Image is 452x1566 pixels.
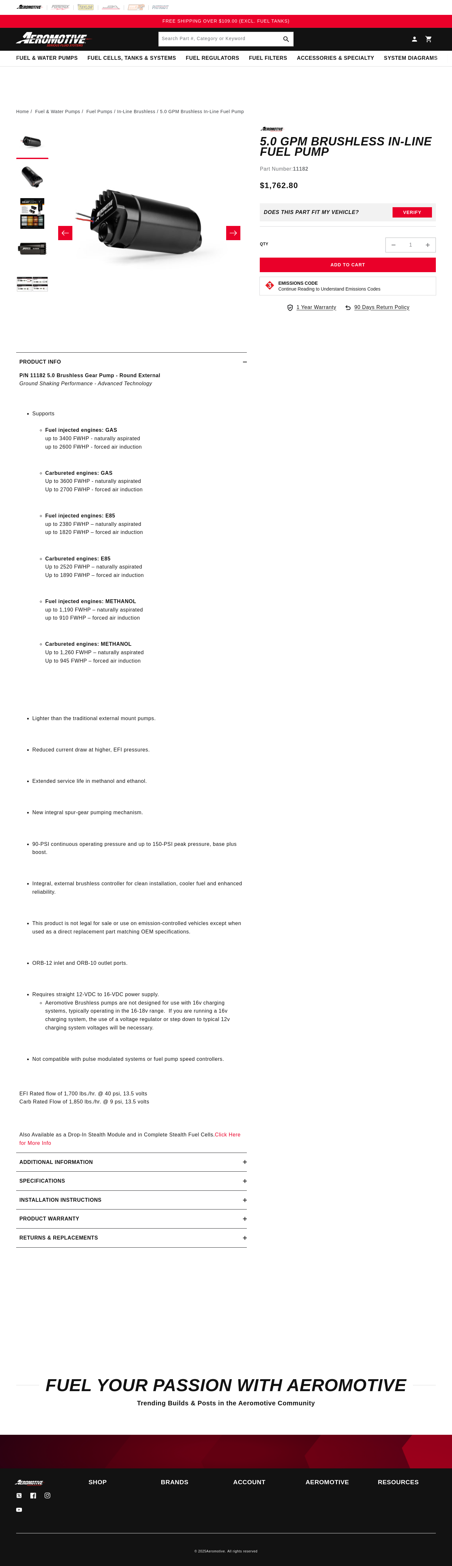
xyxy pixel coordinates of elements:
[206,1550,225,1553] a: Aeromotive
[19,358,61,366] h2: Product Info
[379,51,442,66] summary: System Diagrams
[83,51,181,66] summary: Fuel Cells, Tanks & Systems
[186,55,239,62] span: Fuel Regulators
[45,470,113,476] strong: Carbureted engines: GAS
[344,303,410,318] a: 90 Days Return Policy
[11,51,83,66] summary: Fuel & Water Pumps
[16,1229,247,1247] summary: Returns & replacements
[32,840,244,857] li: 90-PSI continuous operating pressure and up to 150-PSI peak pressure, base plus boost.
[137,1400,315,1407] span: Trending Builds & Posts in the Aeromotive Community
[45,427,117,433] strong: Fuel injected engines: GAS
[14,1480,46,1486] img: Aeromotive
[32,959,244,967] li: ORB-12 inlet and ORB-10 outlet ports.
[16,1209,247,1228] summary: Product warranty
[86,108,112,115] a: Fuel Pumps
[297,55,374,62] span: Accessories & Specialty
[306,1480,363,1485] summary: Aeromotive
[35,108,80,115] a: Fuel & Water Pumps
[278,281,318,286] strong: Emissions Code
[260,241,268,247] label: QTY
[16,1153,247,1172] summary: Additional information
[32,1055,244,1063] li: Not compatible with pulse modulated systems or fuel pump speed controllers.
[19,381,152,386] em: Ground Shaking Performance - Advanced Technology
[45,599,136,604] strong: Fuel injected engines: METHANOL
[45,426,244,451] li: up to 3400 FWHP - naturally aspirated up to 2600 FWHP - forced air induction
[354,303,410,318] span: 90 Days Return Policy
[16,1191,247,1209] summary: Installation Instructions
[159,32,294,46] input: Search Part #, Category or Keyword
[45,1000,230,1030] span: Aeromotive Brushless pumps are not designed for use with 16v charging systems, typically operatin...
[16,1172,247,1190] summary: Specifications
[244,51,292,66] summary: Fuel Filters
[14,32,95,47] img: Aeromotive
[32,714,244,723] li: Lighter than the traditional external mount pumps.
[260,136,436,157] h1: 5.0 GPM Brushless In-Line Fuel Pump
[19,1158,93,1167] h2: Additional information
[194,1550,226,1553] small: © 2025 .
[160,108,244,115] li: 5.0 GPM Brushless In-Line Fuel Pump
[58,226,72,240] button: Slide left
[32,808,244,817] li: New integral spur-gear pumping mechanism.
[384,55,437,62] span: System Diagrams
[19,1215,79,1223] h2: Product warranty
[286,303,336,312] a: 1 Year Warranty
[163,18,289,24] span: FREE SHIPPING OVER $109.00 (EXCL. FUEL TANKS)
[89,1480,146,1485] summary: Shop
[45,555,244,580] li: Up to 2520 FWHP – naturally aspirated Up to 1890 FWHP – forced air induction
[45,512,244,537] li: up to 2380 FWHP – naturally aspirated up to 1820 FWHP – forced air induction
[32,746,244,754] li: Reduced current draw at higher, EFI pressures.
[19,1196,101,1204] h2: Installation Instructions
[88,55,176,62] span: Fuel Cells, Tanks & Systems
[45,597,244,622] li: up to 1,190 FWHP – naturally aspirated up to 910 FWHP – forced air induction
[19,1177,65,1185] h2: Specifications
[297,303,336,312] span: 1 Year Warranty
[279,32,293,46] button: Search Part #, Category or Keyword
[45,556,110,561] strong: Carbureted engines: E85
[265,280,275,291] img: Emissions code
[117,108,160,115] li: In-Line Brushless
[181,51,244,66] summary: Fuel Regulators
[226,226,240,240] button: Slide right
[16,108,436,115] nav: breadcrumbs
[19,373,160,378] strong: P/N 11182 5.0 Brushless Gear Pump - Round External
[16,353,247,371] summary: Product Info
[45,640,244,665] li: Up to 1,260 FWHP – naturally aspirated Up to 945 FWHP – forced air induction
[16,198,48,230] button: Load image 3 in gallery view
[264,209,359,215] div: Does This part fit My vehicle?
[16,162,48,195] button: Load image 2 in gallery view
[227,1550,258,1553] small: All rights reserved
[45,641,132,647] strong: Carbureted engines: METHANOL
[260,180,298,191] span: $1,762.80
[293,166,309,172] strong: 11182
[233,1480,291,1485] summary: Account
[16,108,29,115] a: Home
[16,55,78,62] span: Fuel & Water Pumps
[161,1480,219,1485] summary: Brands
[32,919,244,936] li: This product is not legal for sale or use on emission-controlled vehicles except when used as a d...
[45,513,115,518] strong: Fuel injected engines: E85
[260,258,436,272] button: Add to Cart
[16,1378,436,1393] h2: Fuel Your Passion with Aeromotive
[378,1480,436,1485] summary: Resources
[32,410,244,691] li: Supports
[292,51,379,66] summary: Accessories & Specialty
[278,286,380,292] p: Continue Reading to Understand Emissions Codes
[16,127,247,339] media-gallery: Gallery Viewer
[45,469,244,494] li: Up to 3600 FWHP - naturally aspirated Up to 2700 FWHP - forced air induction
[16,233,48,266] button: Load image 4 in gallery view
[32,777,244,785] li: Extended service life in methanol and ethanol.
[32,879,244,896] li: Integral, external brushless controller for clean installation, cooler fuel and enhanced reliabil...
[16,127,48,159] button: Load image 1 in gallery view
[16,269,48,301] button: Load image 5 in gallery view
[32,990,244,1032] li: Requires straight 12-VDC to 16-VDC power supply.
[278,280,380,292] button: Emissions CodeContinue Reading to Understand Emissions Codes
[19,1073,244,1147] p: EFI Rated flow of 1,700 lbs./hr. @ 40 psi, 13.5 volts Carb Rated Flow of 1,850 lbs./hr. @ 9 psi, ...
[393,207,432,218] button: Verify
[19,1234,98,1242] h2: Returns & replacements
[260,165,436,173] div: Part Number:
